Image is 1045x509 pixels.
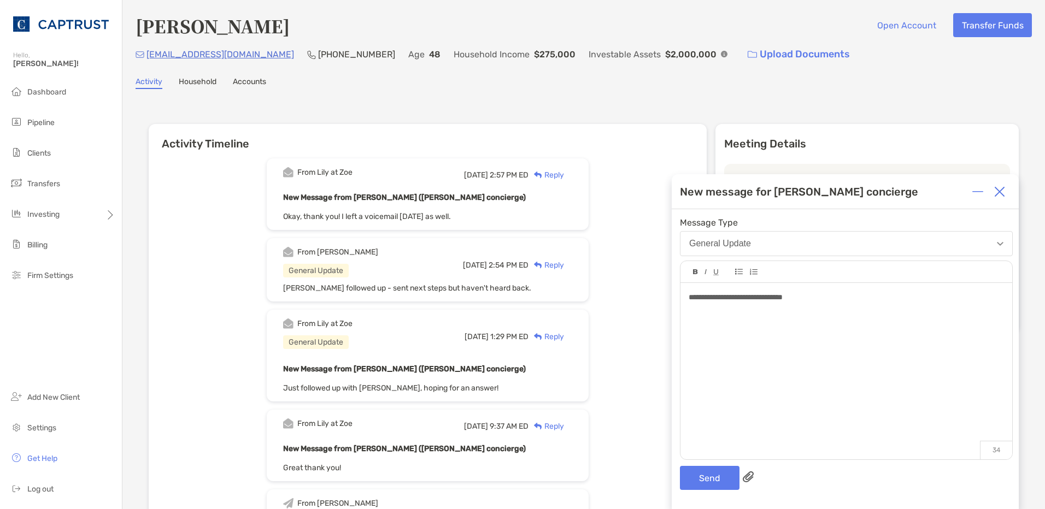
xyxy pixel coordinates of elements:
b: New Message from [PERSON_NAME] ([PERSON_NAME] concierge) [283,193,526,202]
img: Editor control icon [735,269,743,275]
span: Okay, thank you! I left a voicemail [DATE] as well. [283,212,451,221]
p: $275,000 [534,48,576,61]
img: button icon [748,51,757,58]
button: General Update [680,231,1013,256]
span: Clients [27,149,51,158]
a: Accounts [233,77,266,89]
img: billing icon [10,238,23,251]
span: Just followed up with [PERSON_NAME], hoping for an answer! [283,383,498,393]
div: From [PERSON_NAME] [297,247,378,257]
div: Reply [529,259,564,271]
p: 34 [980,441,1012,459]
button: Open Account [868,13,944,37]
img: Close [994,186,1005,197]
img: Info Icon [721,51,727,57]
span: [DATE] [464,170,488,180]
span: 2:54 PM ED [489,261,529,270]
img: Reply icon [534,262,542,269]
span: [DATE] [463,261,487,270]
p: 48 [429,48,441,61]
span: Add New Client [27,393,80,402]
span: Investing [27,210,60,219]
span: [DATE] [464,422,488,431]
img: Event icon [283,498,293,508]
span: Dashboard [27,87,66,97]
span: [PERSON_NAME]! [13,59,115,68]
p: $2,000,000 [665,48,717,61]
div: General Update [283,264,349,277]
img: Expand or collapse [972,186,983,197]
span: Billing [27,240,48,250]
a: Activity [136,77,162,89]
p: Meeting Details [724,137,1010,151]
div: General Update [283,335,349,349]
img: Event icon [283,247,293,257]
img: transfers icon [10,176,23,190]
img: CAPTRUST Logo [13,4,109,44]
b: New Message from [PERSON_NAME] ([PERSON_NAME] concierge) [283,444,526,453]
img: Event icon [283,418,293,429]
span: Get Help [27,454,57,463]
img: pipeline icon [10,115,23,128]
img: Reply icon [534,333,542,340]
button: Send [680,466,739,490]
a: Household [179,77,216,89]
span: Log out [27,484,54,494]
span: 2:57 PM ED [490,170,529,180]
span: [PERSON_NAME] followed up - sent next steps but haven't heard back. [283,283,531,293]
p: [EMAIL_ADDRESS][DOMAIN_NAME] [146,48,294,61]
span: 1:29 PM ED [490,332,529,341]
span: Firm Settings [27,271,73,280]
b: New Message from [PERSON_NAME] ([PERSON_NAME] concierge) [283,364,526,374]
img: Editor control icon [713,269,719,275]
p: Age [408,48,425,61]
img: dashboard icon [10,85,23,98]
span: [DATE] [465,332,489,341]
span: 9:37 AM ED [490,422,529,431]
button: Transfer Funds [953,13,1032,37]
div: Reply [529,331,564,342]
img: Editor control icon [749,269,758,275]
img: Phone Icon [307,50,316,59]
img: Email Icon [136,51,144,58]
span: Pipeline [27,118,55,127]
div: From Lily at Zoe [297,319,353,328]
p: [PHONE_NUMBER] [318,48,395,61]
div: General Update [689,239,751,248]
span: Transfers [27,179,60,188]
img: get-help icon [10,451,23,464]
h4: [PERSON_NAME] [136,13,290,38]
div: Reply [529,169,564,181]
img: Editor control icon [705,269,707,275]
img: investing icon [10,207,23,220]
img: Reply icon [534,171,542,179]
img: clients icon [10,146,23,159]
span: Great thank you! [283,463,341,472]
img: paperclip attachments [743,471,754,482]
div: From Lily at Zoe [297,168,353,177]
span: Message Type [680,217,1013,228]
p: Household Income [454,48,530,61]
img: Open dropdown arrow [997,242,1003,246]
a: Upload Documents [741,43,857,66]
img: logout icon [10,482,23,495]
span: Settings [27,423,56,433]
img: settings icon [10,421,23,434]
div: From Lily at Zoe [297,419,353,428]
div: Reply [529,421,564,432]
div: New message for [PERSON_NAME] concierge [680,185,918,198]
img: Editor control icon [693,269,698,275]
img: Event icon [283,318,293,329]
img: add_new_client icon [10,390,23,403]
img: Event icon [283,167,293,177]
div: From [PERSON_NAME] [297,499,378,508]
p: Investable Assets [589,48,661,61]
h6: Activity Timeline [149,124,707,150]
img: firm-settings icon [10,268,23,281]
img: Reply icon [534,423,542,430]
